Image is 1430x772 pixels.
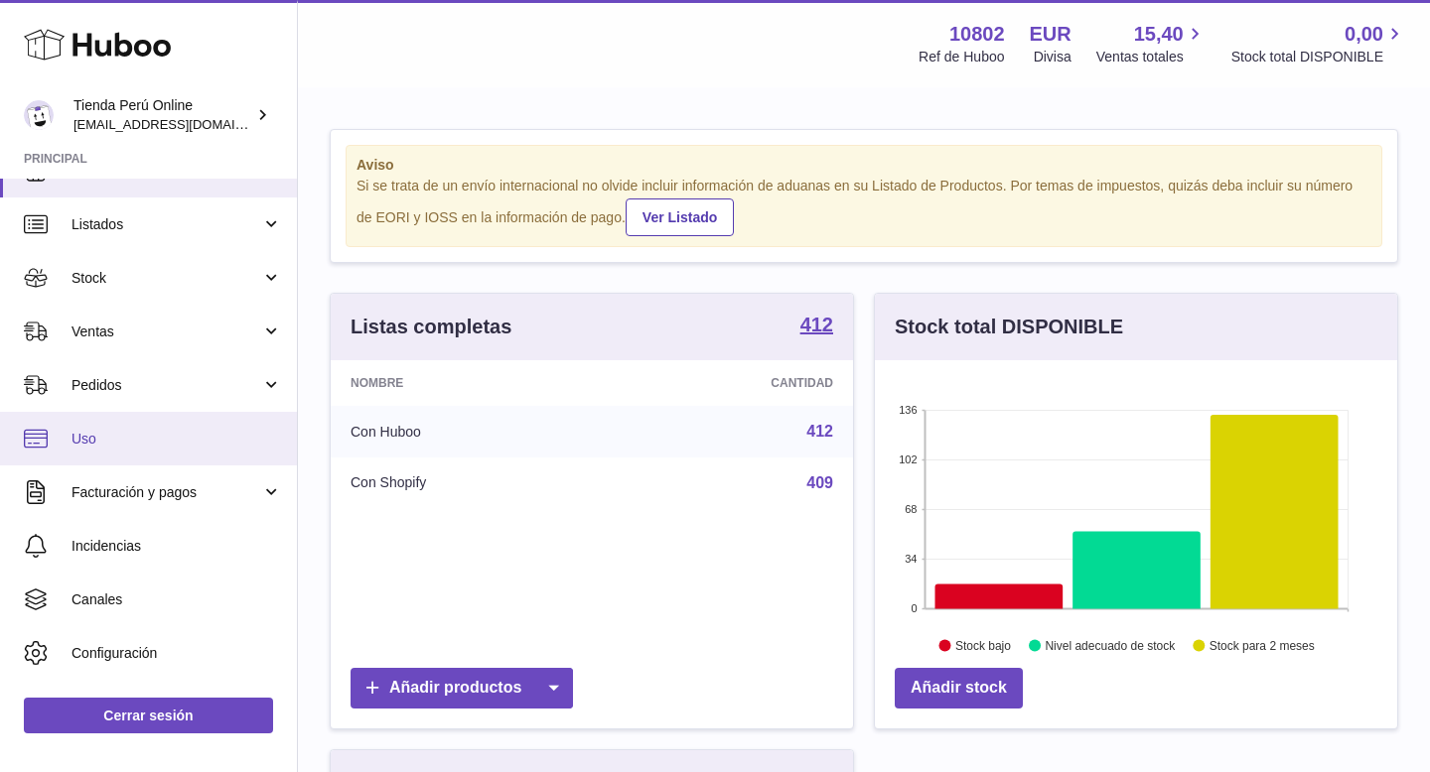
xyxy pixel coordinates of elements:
span: 15,40 [1134,21,1184,48]
a: Ver Listado [626,198,734,236]
a: 15,40 Ventas totales [1096,21,1207,66]
span: Pedidos [71,376,261,395]
a: 412 [800,315,833,338]
text: Stock para 2 meses [1210,638,1315,652]
text: Stock bajo [955,638,1011,652]
h3: Stock total DISPONIBLE [895,314,1123,340]
strong: 412 [800,315,833,334]
span: Incidencias [71,537,282,556]
div: Ref de Huboo [919,48,1004,66]
td: Con Huboo [331,406,608,457]
text: 102 [899,453,917,465]
text: Nivel adecuado de stock [1045,638,1176,652]
span: Ventas [71,322,261,341]
span: Ventas totales [1096,48,1207,66]
td: Con Shopify [331,457,608,509]
div: Si se trata de un envío internacional no olvide incluir información de aduanas en su Listado de P... [357,177,1371,236]
span: Listados [71,215,261,234]
span: Stock total DISPONIBLE [1231,48,1406,66]
span: Stock [71,269,261,288]
span: Canales [71,590,282,609]
img: contacto@tiendaperuonline.com [24,100,54,130]
span: Uso [71,430,282,449]
a: Cerrar sesión [24,698,273,733]
span: [EMAIL_ADDRESS][DOMAIN_NAME] [73,116,292,132]
text: 136 [899,404,917,416]
text: 68 [905,503,917,515]
strong: 10802 [949,21,1005,48]
span: 0,00 [1345,21,1383,48]
strong: Aviso [357,156,1371,175]
span: Facturación y pagos [71,483,261,502]
text: 34 [905,553,917,565]
div: Tienda Perú Online [73,96,252,134]
a: Añadir stock [895,668,1023,708]
text: 0 [911,602,917,614]
a: Añadir productos [351,668,573,708]
span: Configuración [71,644,282,663]
a: 0,00 Stock total DISPONIBLE [1231,21,1406,66]
div: Divisa [1034,48,1072,66]
th: Nombre [331,360,608,406]
h3: Listas completas [351,314,511,340]
strong: EUR [1030,21,1072,48]
a: 412 [806,423,833,440]
th: Cantidad [608,360,853,406]
a: 409 [806,474,833,491]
